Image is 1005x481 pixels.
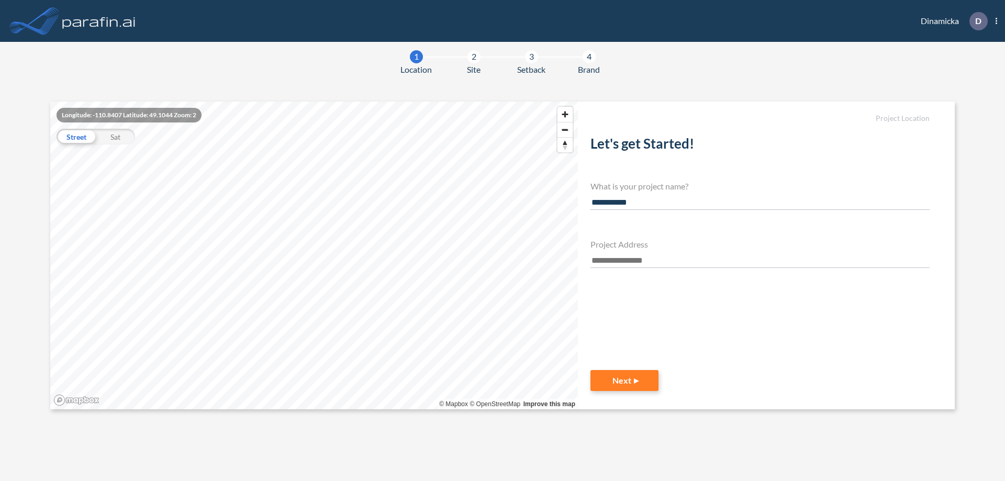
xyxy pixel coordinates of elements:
button: Zoom in [557,107,573,122]
a: OpenStreetMap [470,400,520,408]
canvas: Map [50,102,578,409]
p: D [975,16,981,26]
div: 1 [410,50,423,63]
button: Reset bearing to north [557,137,573,152]
div: 3 [525,50,538,63]
div: Sat [96,129,135,144]
a: Improve this map [523,400,575,408]
h4: What is your project name? [590,181,930,191]
div: Street [57,129,96,144]
button: Zoom out [557,122,573,137]
a: Mapbox homepage [53,394,99,406]
div: 2 [467,50,481,63]
h2: Let's get Started! [590,136,930,156]
a: Mapbox [439,400,468,408]
div: Dinamicka [905,12,997,30]
span: Reset bearing to north [557,138,573,152]
span: Location [400,63,432,76]
span: Setback [517,63,545,76]
button: Next [590,370,658,391]
span: Site [467,63,481,76]
div: Longitude: -110.8407 Latitude: 49.1044 Zoom: 2 [57,108,202,122]
div: 4 [583,50,596,63]
h5: Project Location [590,114,930,123]
img: logo [60,10,138,31]
span: Brand [578,63,600,76]
h4: Project Address [590,239,930,249]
